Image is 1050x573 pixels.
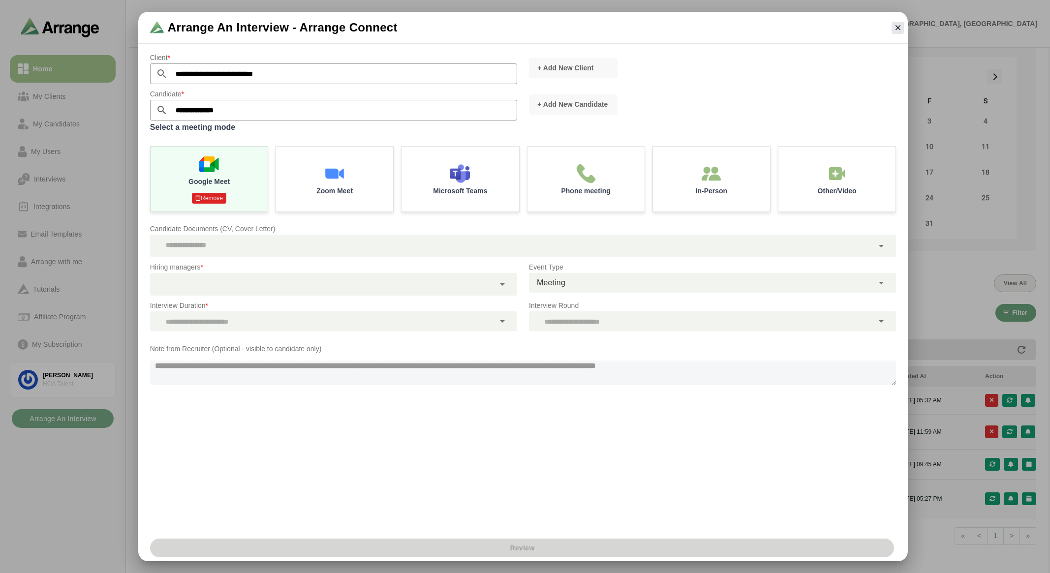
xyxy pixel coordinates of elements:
p: Zoom Meet [316,187,353,194]
button: + Add New Candidate [529,94,618,115]
span: + Add New Candidate [537,99,608,109]
span: + Add New Client [537,63,593,73]
label: Select a meeting mode [150,121,896,134]
p: Interview Round [529,300,896,311]
button: + Add New Client [529,58,618,78]
p: Google Meet [188,178,230,185]
img: Google Meet [199,154,219,174]
img: In-Person [827,164,847,183]
img: Zoom Meet [325,164,344,183]
p: Interview Duration [150,300,517,311]
p: Client [150,52,517,63]
p: Note from Recruiter (Optional - visible to candidate only) [150,343,896,355]
img: Phone meeting [576,164,596,183]
p: Other/Video [818,187,857,194]
p: Hiring managers [150,261,517,273]
p: Event Type [529,261,896,273]
span: Meeting [537,276,565,289]
p: Microsoft Teams [433,187,487,194]
p: Candidate Documents (CV, Cover Letter) [150,223,896,235]
p: Phone meeting [561,187,610,194]
p: In-Person [696,187,728,194]
p: Remove Authentication [192,193,226,204]
span: Arrange an Interview - Arrange Connect [168,20,398,35]
img: In-Person [702,164,721,183]
img: Microsoft Teams [450,164,470,183]
p: Candidate [150,88,517,100]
